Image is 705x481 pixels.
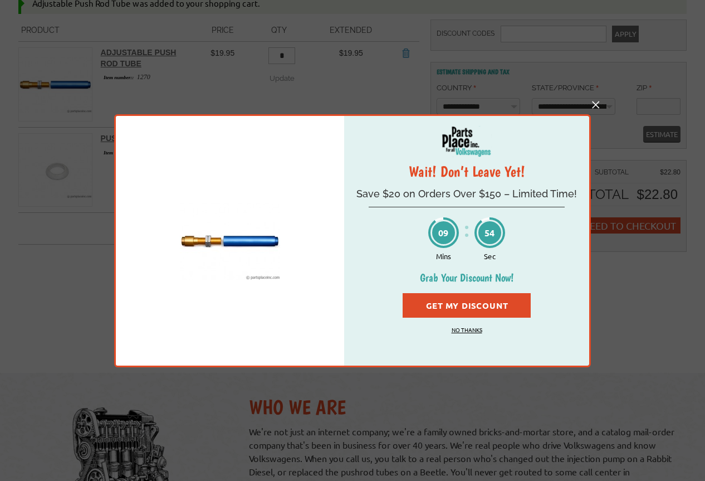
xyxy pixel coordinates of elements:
div: 54 [477,220,503,246]
img: 971d0148.png [592,101,600,109]
div: Save $20 on Orders Over $150 – Limited Time! [344,181,589,207]
span: Sec [474,248,505,262]
img: 846fea25.svg [442,126,492,158]
h2: Grab Your Discount Now! [344,262,589,293]
h1: Wait! Don’t Leave Yet! [344,163,589,181]
a: Get My Discount [403,293,531,318]
span: Mins [428,248,459,262]
div: 09 [430,220,457,246]
a: No Thanks [452,325,482,334]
